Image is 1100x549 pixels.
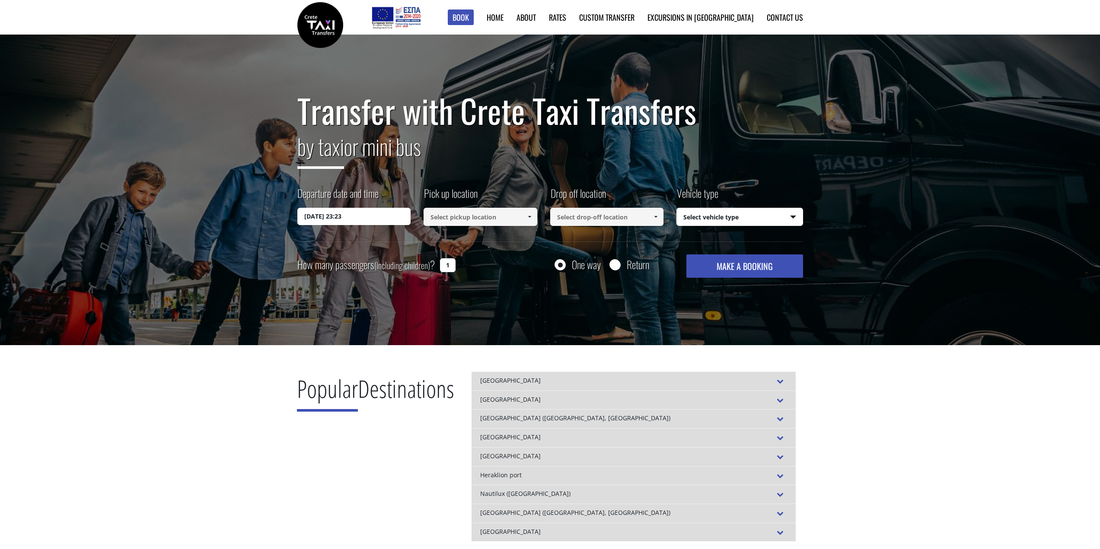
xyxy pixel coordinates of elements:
div: [GEOGRAPHIC_DATA] [472,447,796,466]
h2: or mini bus [297,129,803,175]
span: Popular [297,372,358,412]
span: Select vehicle type [677,208,803,226]
a: Book [448,10,474,25]
div: [GEOGRAPHIC_DATA] [472,523,796,542]
div: [GEOGRAPHIC_DATA] [472,390,796,409]
img: Crete Taxi Transfers | Safe Taxi Transfer Services from to Heraklion Airport, Chania Airport, Ret... [297,2,343,48]
a: Excursions in [GEOGRAPHIC_DATA] [647,12,754,23]
input: Select pickup location [424,208,537,226]
a: Show All Items [649,208,663,226]
label: One way [572,259,601,270]
label: Pick up location [424,186,478,208]
label: Drop off location [550,186,606,208]
h1: Transfer with Crete Taxi Transfers [297,92,803,129]
a: About [517,12,536,23]
div: [GEOGRAPHIC_DATA] ([GEOGRAPHIC_DATA], [GEOGRAPHIC_DATA]) [472,409,796,428]
a: Contact us [767,12,803,23]
a: Crete Taxi Transfers | Safe Taxi Transfer Services from to Heraklion Airport, Chania Airport, Ret... [297,19,343,29]
div: Heraklion port [472,466,796,485]
label: Return [627,259,649,270]
div: [GEOGRAPHIC_DATA] [472,371,796,390]
a: Home [487,12,504,23]
h2: Destinations [297,371,454,418]
a: Custom Transfer [579,12,634,23]
label: Departure date and time [297,186,379,208]
label: How many passengers ? [297,254,435,276]
span: by taxi [297,130,344,169]
label: Vehicle type [676,186,718,208]
img: e-bannersEUERDF180X90.jpg [370,4,422,30]
input: Select drop-off location [550,208,664,226]
div: Nautilux ([GEOGRAPHIC_DATA]) [472,485,796,504]
div: [GEOGRAPHIC_DATA] ([GEOGRAPHIC_DATA], [GEOGRAPHIC_DATA]) [472,504,796,523]
button: MAKE A BOOKING [686,254,803,278]
a: Show All Items [522,208,536,226]
small: (including children) [374,259,430,272]
div: [GEOGRAPHIC_DATA] [472,428,796,447]
a: Rates [549,12,566,23]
